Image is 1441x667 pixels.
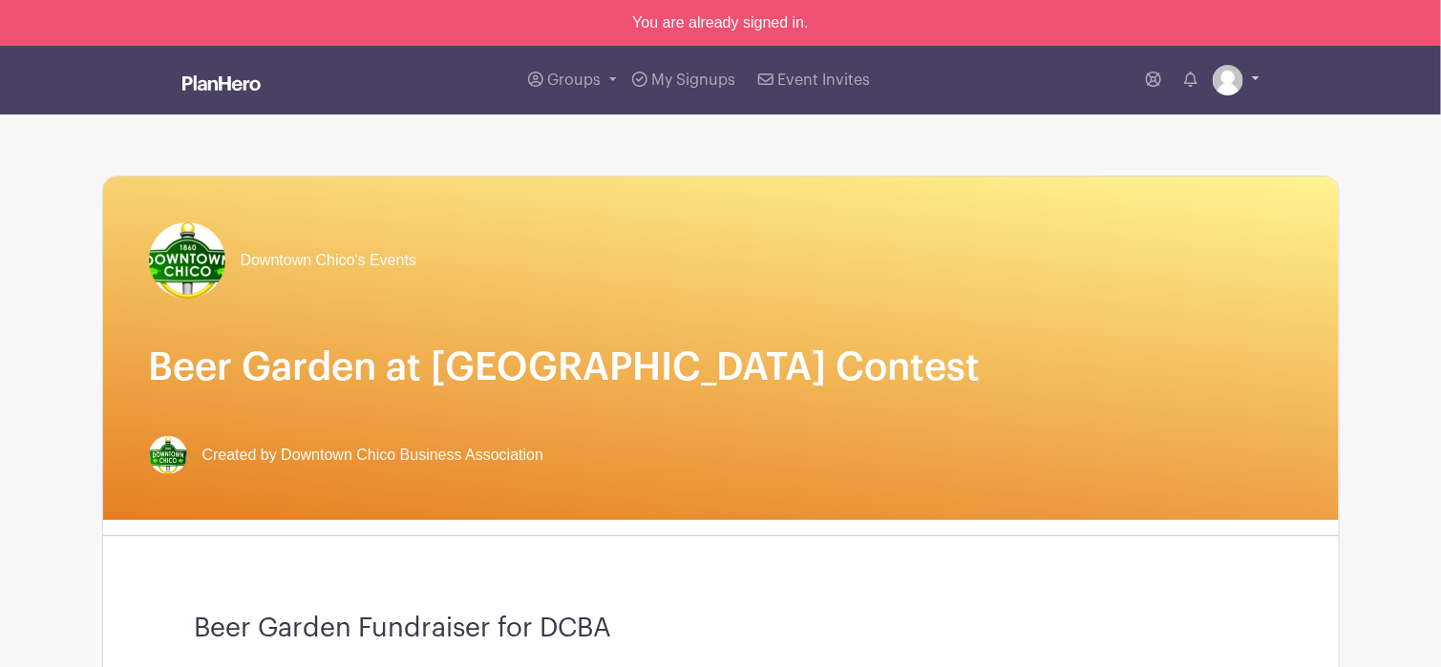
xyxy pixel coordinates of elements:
a: Groups [520,46,625,115]
a: My Signups [625,46,743,115]
img: logo_white-6c42ec7e38ccf1d336a20a19083b03d10ae64f83f12c07503d8b9e83406b4c7d.svg [182,75,261,91]
h3: Beer Garden Fundraiser for DCBA [195,613,1247,645]
img: default-ce2991bfa6775e67f084385cd625a349d9dcbb7a52a09fb2fda1e96e2d18dcdb.png [1213,65,1243,95]
span: My Signups [651,73,735,88]
span: Created by Downtown Chico Business Association [202,444,544,467]
a: Event Invites [751,46,878,115]
img: thumbnail_Outlook-gw0oh3o3.png [149,222,225,299]
span: Event Invites [778,73,871,88]
img: thumbnail_Outlook-gw0oh3o3.png [149,436,187,474]
span: Groups [547,73,601,88]
h1: Beer Garden at [GEOGRAPHIC_DATA] Contest [149,344,1293,390]
span: Downtown Chico's Events [241,249,416,272]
